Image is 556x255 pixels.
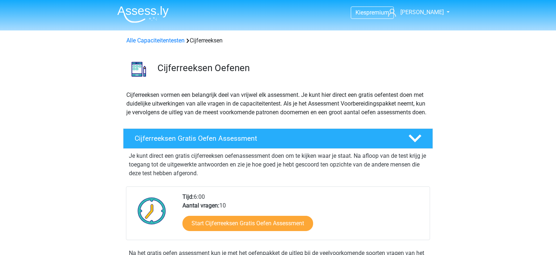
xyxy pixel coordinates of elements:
a: [PERSON_NAME] [385,8,445,17]
p: Je kunt direct een gratis cijferreeksen oefenassessment doen om te kijken waar je staat. Na afloo... [129,152,427,178]
h3: Cijferreeksen Oefenen [157,62,427,74]
span: premium [366,9,389,16]
a: Start Cijferreeksen Gratis Oefen Assessment [182,216,313,231]
img: Assessly [117,6,169,23]
a: Kiespremium [351,8,393,17]
a: Cijferreeksen Gratis Oefen Assessment [120,128,436,149]
div: 6:00 10 [177,193,429,240]
div: Cijferreeksen [123,36,433,45]
a: Alle Capaciteitentesten [126,37,185,44]
span: Kies [355,9,366,16]
img: Klok [134,193,170,229]
b: Tijd: [182,193,194,200]
b: Aantal vragen: [182,202,219,209]
span: [PERSON_NAME] [400,9,444,16]
img: cijferreeksen [123,54,154,85]
h4: Cijferreeksen Gratis Oefen Assessment [135,134,397,143]
p: Cijferreeksen vormen een belangrijk deel van vrijwel elk assessment. Je kunt hier direct een grat... [126,91,430,117]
